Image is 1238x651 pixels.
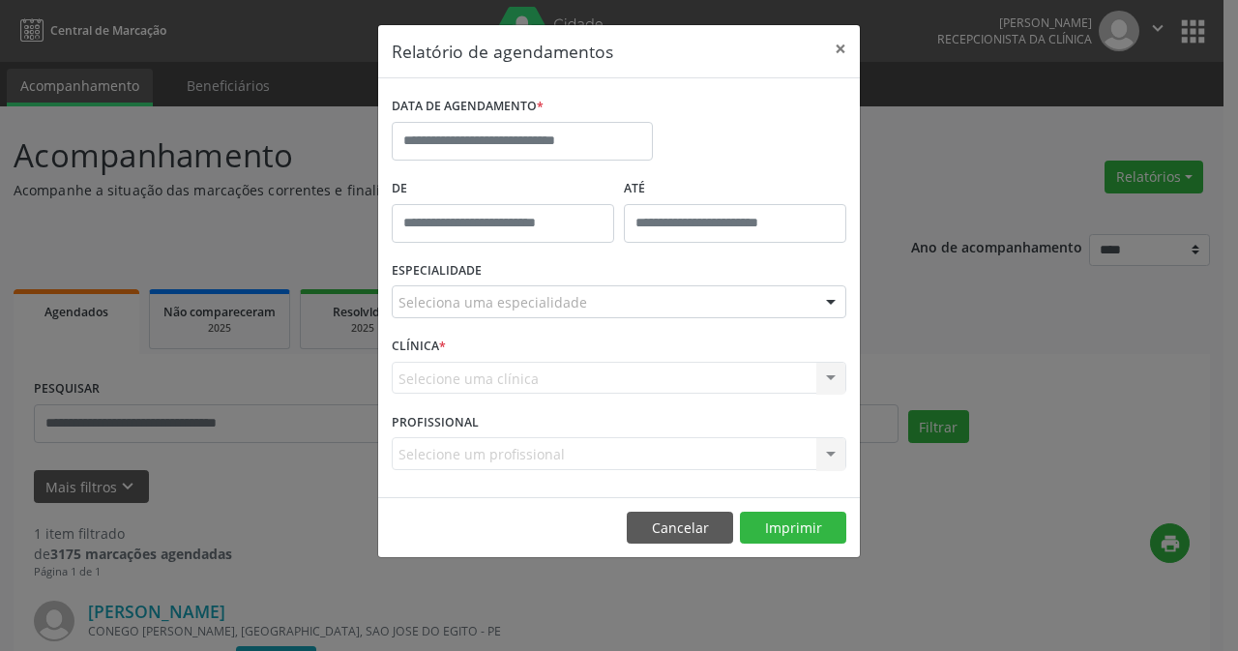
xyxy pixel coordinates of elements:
span: Seleciona uma especialidade [398,292,587,312]
button: Imprimir [740,512,846,545]
label: PROFISSIONAL [392,407,479,437]
h5: Relatório de agendamentos [392,39,613,64]
label: ESPECIALIDADE [392,256,482,286]
label: CLÍNICA [392,332,446,362]
button: Close [821,25,860,73]
button: Cancelar [627,512,733,545]
label: De [392,174,614,204]
label: DATA DE AGENDAMENTO [392,92,544,122]
label: ATÉ [624,174,846,204]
